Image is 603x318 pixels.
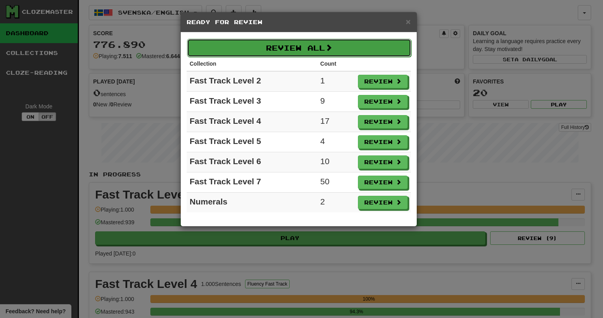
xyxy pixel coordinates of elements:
button: Review [358,135,408,149]
td: 2 [317,193,355,213]
td: Fast Track Level 5 [187,132,317,152]
button: Review All [187,39,411,57]
button: Close [406,17,410,26]
td: Fast Track Level 7 [187,172,317,193]
th: Collection [187,57,317,71]
button: Review [358,115,408,129]
button: Review [358,75,408,88]
td: Fast Track Level 2 [187,71,317,92]
span: × [406,17,410,26]
td: 4 [317,132,355,152]
h5: Ready for Review [187,18,411,26]
td: 1 [317,71,355,92]
td: Fast Track Level 3 [187,92,317,112]
button: Review [358,196,408,209]
button: Review [358,95,408,108]
th: Count [317,57,355,71]
td: Numerals [187,193,317,213]
td: 9 [317,92,355,112]
button: Review [358,155,408,169]
td: 50 [317,172,355,193]
td: 17 [317,112,355,132]
td: 10 [317,152,355,172]
td: Fast Track Level 4 [187,112,317,132]
button: Review [358,176,408,189]
td: Fast Track Level 6 [187,152,317,172]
